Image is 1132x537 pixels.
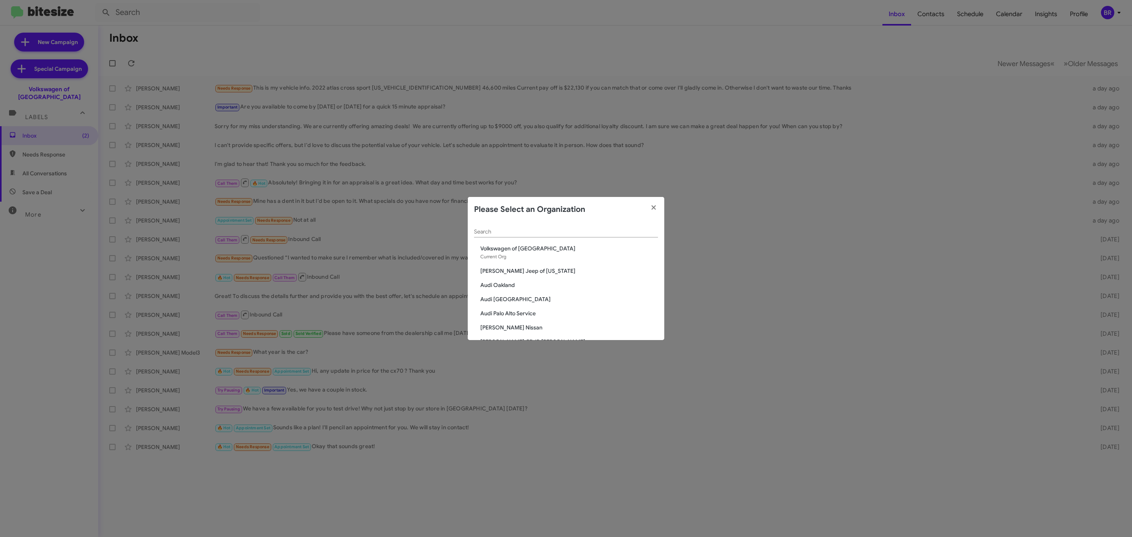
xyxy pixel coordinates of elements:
[480,281,658,289] span: Audi Oakland
[480,267,658,275] span: [PERSON_NAME] Jeep of [US_STATE]
[480,324,658,331] span: [PERSON_NAME] Nissan
[474,203,585,216] h2: Please Select an Organization
[480,254,506,259] span: Current Org
[480,338,658,346] span: [PERSON_NAME] CDJR [PERSON_NAME]
[480,245,658,252] span: Volkswagen of [GEOGRAPHIC_DATA]
[480,295,658,303] span: Audi [GEOGRAPHIC_DATA]
[480,309,658,317] span: Audi Palo Alto Service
